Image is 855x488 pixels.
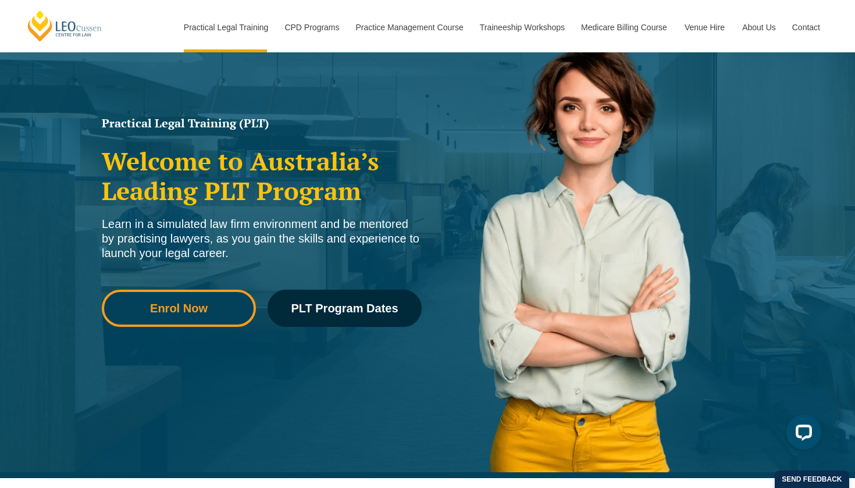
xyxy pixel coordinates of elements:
a: Practice Management Course [347,2,471,52]
a: Contact [783,2,829,52]
a: Enrol Now [102,290,256,327]
a: About Us [733,2,783,52]
a: Medicare Billing Course [572,2,676,52]
iframe: LiveChat chat widget [777,410,826,459]
span: PLT Program Dates [291,302,398,314]
h2: Welcome to Australia’s Leading PLT Program [102,147,422,205]
a: PLT Program Dates [268,290,422,327]
h1: Practical Legal Training (PLT) [102,117,422,129]
a: CPD Programs [276,2,347,52]
span: Enrol Now [150,302,208,314]
a: [PERSON_NAME] Centre for Law [26,9,104,42]
a: Traineeship Workshops [471,2,572,52]
a: Venue Hire [676,2,733,52]
a: Practical Legal Training [175,2,276,52]
div: Learn in a simulated law firm environment and be mentored by practising lawyers, as you gain the ... [102,217,422,261]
